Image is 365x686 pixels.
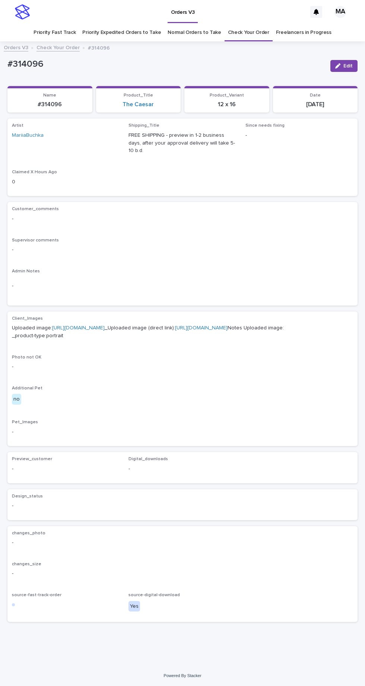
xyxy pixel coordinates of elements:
a: Check Your Order [228,24,269,41]
a: [URL][DOMAIN_NAME] [175,325,228,331]
span: Customer_comments [12,207,59,211]
div: MA [334,6,346,18]
span: Photo not OK [12,355,41,360]
a: Priority Fast Track [34,24,76,41]
span: Preview_customer [12,457,52,461]
img: stacker-logo-s-only.png [15,4,30,19]
p: #314096 [7,59,324,70]
p: - [128,465,236,473]
span: Product_Title [124,93,153,98]
p: - [12,465,120,473]
p: - [12,246,353,254]
span: Digital_downloads [128,457,168,461]
p: #314096 [88,43,110,51]
p: #314096 [12,101,88,108]
span: source-digital-download [128,593,180,597]
span: Artist [12,123,23,128]
p: 12 x 16 [189,101,265,108]
a: Orders V3 [4,43,28,51]
a: The Caesar [123,101,154,108]
button: Edit [330,60,358,72]
p: - [12,570,353,578]
span: Claimed X Hours Ago [12,170,57,174]
span: Shipping_Title [128,123,159,128]
span: Design_status [12,494,43,499]
span: source-fast-track-order [12,593,61,597]
p: - [12,215,353,223]
p: FREE SHIPPING - preview in 1-2 business days, after your approval delivery will take 5-10 b.d. [128,132,236,155]
a: Freelancers in Progress [276,24,331,41]
span: Supervisor comments [12,238,59,243]
div: no [12,394,21,405]
a: Check Your Order [36,43,80,51]
span: Date [310,93,321,98]
p: [DATE] [277,101,353,108]
p: - [12,282,353,290]
span: Admin Notes [12,269,40,274]
a: Priority Expedited Orders to Take [82,24,161,41]
span: Name [43,93,56,98]
span: Edit [343,63,353,69]
span: Client_Images [12,316,43,321]
p: Uploaded image: _Uploaded image (direct link): Notes Uploaded image: _product-type:portrait [12,324,353,340]
p: - [12,428,353,436]
div: Yes [128,601,140,612]
a: MariiaBuchka [12,132,44,139]
p: - [12,539,353,547]
p: 0 [12,178,120,186]
span: changes_photo [12,531,45,535]
span: Since needs fixing [245,123,285,128]
a: Normal Orders to Take [168,24,221,41]
a: [URL][DOMAIN_NAME] [52,325,105,331]
span: Pet_Images [12,420,38,424]
span: changes_size [12,562,41,566]
p: - [245,132,353,139]
span: Product_Variant [210,93,244,98]
p: - [12,363,353,371]
a: Powered By Stacker [164,673,201,678]
p: - [12,502,120,510]
span: Additional Pet [12,386,42,391]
